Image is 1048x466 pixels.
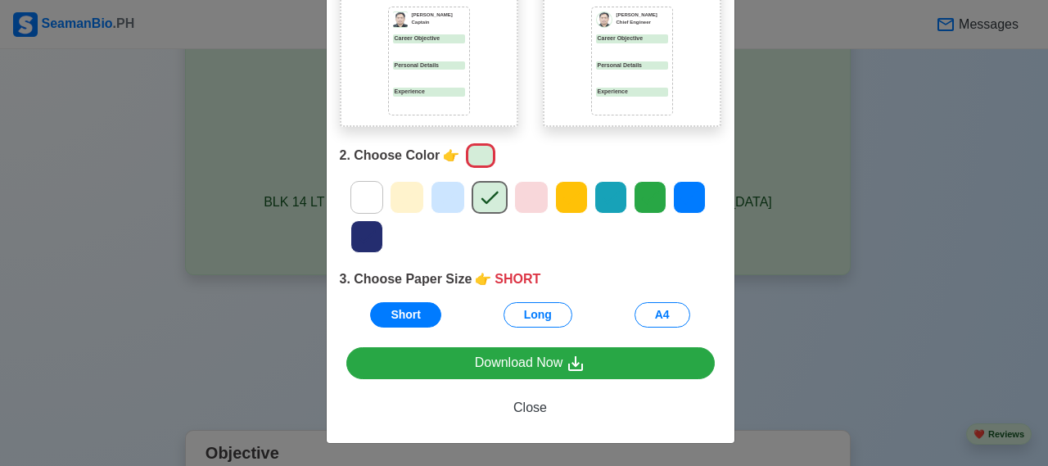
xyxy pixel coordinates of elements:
button: Long [504,302,572,328]
div: Personal Details [596,61,668,70]
a: Download Now [346,347,715,379]
p: Chief Engineer [617,19,668,26]
span: point [475,269,491,289]
div: Download Now [475,353,586,373]
p: Captain [412,19,465,26]
p: [PERSON_NAME] [412,11,465,19]
span: SHORT [495,269,540,289]
span: Close [513,400,547,414]
div: 2. Choose Color [340,140,721,171]
span: point [443,146,459,165]
p: Experience [393,88,465,97]
div: Career Objective [596,34,668,43]
p: Career Objective [393,34,465,43]
p: [PERSON_NAME] [617,11,668,19]
div: 3. Choose Paper Size [340,269,721,289]
button: Close [346,392,715,423]
button: Short [370,302,441,328]
div: Experience [596,88,668,97]
p: Personal Details [393,61,465,70]
button: A4 [635,302,690,328]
